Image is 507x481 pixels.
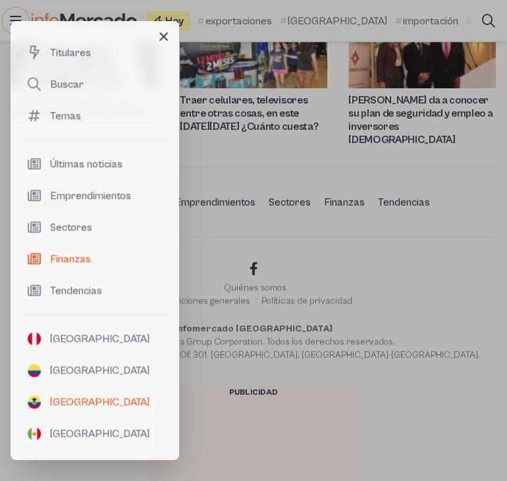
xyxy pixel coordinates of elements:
a: [GEOGRAPHIC_DATA] [21,354,169,386]
a: Sectores [21,212,169,243]
img: flag-peru.png [28,332,41,345]
span: Últimas noticias [50,156,122,172]
a: Temas [21,100,169,132]
a: [GEOGRAPHIC_DATA] [21,418,169,449]
span: Sectores [50,219,92,235]
span: [GEOGRAPHIC_DATA] [50,362,149,378]
span: Temas [50,108,81,124]
img: flag-mexico.png [28,427,41,440]
a: Últimas noticias [21,148,169,180]
a: Titulares [21,37,169,69]
a: Emprendimientos [21,180,169,212]
span: Tendencias [50,283,102,298]
a: [GEOGRAPHIC_DATA] [21,386,169,418]
span: [GEOGRAPHIC_DATA] [50,426,149,441]
a: Tendencias [21,275,169,306]
span: Buscar [50,76,84,92]
a: Finanzas [21,243,169,275]
img: flag-ecuador.png [28,395,41,409]
span: Finanzas [50,251,91,267]
img: flag-colombia.png [28,364,41,377]
span: [GEOGRAPHIC_DATA] [50,394,149,410]
span: [GEOGRAPHIC_DATA] [50,331,149,347]
span: Titulares [50,45,91,61]
span: Emprendimientos [50,188,131,204]
div: Main navigation [11,21,179,460]
a: [GEOGRAPHIC_DATA] [21,323,169,354]
a: Buscar [21,69,169,100]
